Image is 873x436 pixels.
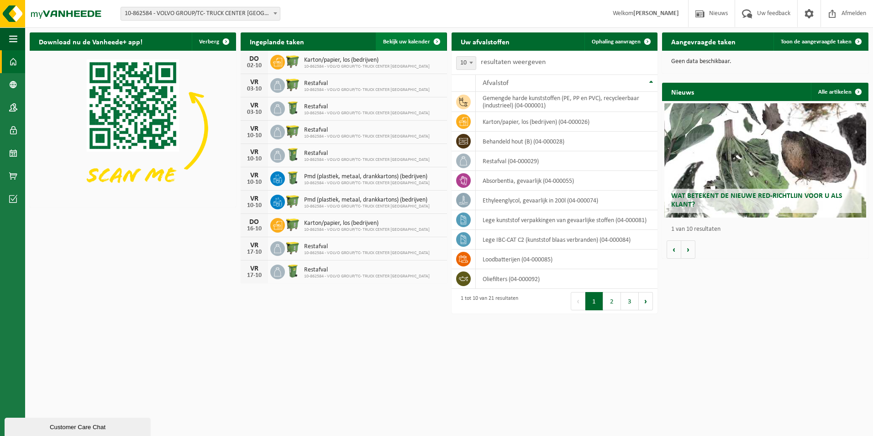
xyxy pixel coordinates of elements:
[457,57,476,69] span: 10
[584,32,657,51] a: Ophaling aanvragen
[456,291,518,311] div: 1 tot 10 van 21 resultaten
[285,77,300,92] img: WB-1100-HPE-GN-50
[667,240,681,259] button: Vorige
[304,173,430,181] span: Pmd (plastiek, metaal, drankkartons) (bedrijven)
[476,171,658,191] td: absorbentia, gevaarlijk (04-000055)
[476,92,658,112] td: gemengde harde kunststoffen (PE, PP en PVC), recycleerbaar (industrieel) (04-000001)
[383,39,430,45] span: Bekijk uw kalender
[662,32,745,50] h2: Aangevraagde taken
[199,39,219,45] span: Verberg
[304,243,430,250] span: Restafval
[304,197,430,204] span: Pmd (plastiek, metaal, drankkartons) (bedrijven)
[304,250,430,256] span: 10-862584 - VOLVO GROUP/TC- TRUCK CENTER [GEOGRAPHIC_DATA]
[304,57,430,64] span: Karton/papier, los (bedrijven)
[5,416,153,436] iframe: chat widget
[592,39,641,45] span: Ophaling aanvragen
[304,227,430,233] span: 10-862584 - VOLVO GROUP/TC- TRUCK CENTER [GEOGRAPHIC_DATA]
[304,150,430,157] span: Restafval
[476,250,658,269] td: loodbatterijen (04-000085)
[30,51,236,206] img: Download de VHEPlus App
[304,134,430,139] span: 10-862584 - VOLVO GROUP/TC- TRUCK CENTER [GEOGRAPHIC_DATA]
[476,210,658,230] td: lege kunststof verpakkingen van gevaarlijke stoffen (04-000081)
[483,80,509,87] span: Afvalstof
[245,202,263,209] div: 10-10
[304,64,430,69] span: 10-862584 - VOLVO GROUP/TC- TRUCK CENTER [GEOGRAPHIC_DATA]
[671,192,842,208] span: Wat betekent de nieuwe RED-richtlijn voor u als klant?
[245,55,263,63] div: DO
[245,63,263,69] div: 02-10
[245,242,263,249] div: VR
[304,266,430,274] span: Restafval
[241,32,313,50] h2: Ingeplande taken
[476,151,658,171] td: restafval (04-000029)
[121,7,280,20] span: 10-862584 - VOLVO GROUP/TC- TRUCK CENTER ANTWERPEN - ANTWERPEN
[245,79,263,86] div: VR
[476,269,658,289] td: oliefilters (04-000092)
[245,195,263,202] div: VR
[476,112,658,132] td: karton/papier, los (bedrijven) (04-000026)
[285,170,300,186] img: WB-0240-HPE-GN-50
[245,272,263,279] div: 17-10
[681,240,695,259] button: Volgende
[245,125,263,133] div: VR
[285,217,300,232] img: WB-1100-HPE-GN-50
[285,123,300,139] img: WB-1100-HPE-GN-50
[633,10,679,17] strong: [PERSON_NAME]
[245,109,263,116] div: 03-10
[603,292,621,310] button: 2
[245,86,263,92] div: 03-10
[476,191,658,210] td: ethyleenglycol, gevaarlijk in 200l (04-000074)
[285,263,300,279] img: WB-0240-HPE-GN-50
[304,220,430,227] span: Karton/papier, los (bedrijven)
[30,32,152,50] h2: Download nu de Vanheede+ app!
[245,265,263,272] div: VR
[662,83,703,101] h2: Nieuws
[304,181,430,186] span: 10-862584 - VOLVO GROUP/TC- TRUCK CENTER [GEOGRAPHIC_DATA]
[585,292,603,310] button: 1
[671,58,859,65] p: Geen data beschikbaar.
[671,226,864,233] p: 1 van 10 resultaten
[245,156,263,162] div: 10-10
[245,218,263,226] div: DO
[192,32,235,51] button: Verberg
[304,157,430,163] span: 10-862584 - VOLVO GROUP/TC- TRUCK CENTER [GEOGRAPHIC_DATA]
[304,274,430,279] span: 10-862584 - VOLVO GROUP/TC- TRUCK CENTER [GEOGRAPHIC_DATA]
[476,132,658,151] td: behandeld hout (B) (04-000028)
[304,80,430,87] span: Restafval
[245,226,263,232] div: 16-10
[285,147,300,162] img: WB-0240-HPE-GN-50
[304,127,430,134] span: Restafval
[285,53,300,69] img: WB-1100-HPE-GN-50
[481,58,546,66] label: resultaten weergeven
[452,32,519,50] h2: Uw afvalstoffen
[285,100,300,116] img: WB-0240-HPE-GN-50
[245,102,263,109] div: VR
[476,230,658,250] td: lege IBC-CAT C2 (kunststof blaas verbranden) (04-000084)
[456,56,476,70] span: 10
[781,39,852,45] span: Toon de aangevraagde taken
[121,7,280,21] span: 10-862584 - VOLVO GROUP/TC- TRUCK CENTER ANTWERPEN - ANTWERPEN
[304,87,430,93] span: 10-862584 - VOLVO GROUP/TC- TRUCK CENTER [GEOGRAPHIC_DATA]
[621,292,639,310] button: 3
[245,249,263,255] div: 17-10
[304,103,430,111] span: Restafval
[245,133,263,139] div: 10-10
[664,103,867,218] a: Wat betekent de nieuwe RED-richtlijn voor u als klant?
[285,193,300,209] img: WB-1100-HPE-GN-50
[811,83,868,101] a: Alle artikelen
[285,240,300,255] img: WB-1100-HPE-GN-50
[245,179,263,186] div: 10-10
[304,204,430,209] span: 10-862584 - VOLVO GROUP/TC- TRUCK CENTER [GEOGRAPHIC_DATA]
[245,149,263,156] div: VR
[571,292,585,310] button: Previous
[245,172,263,179] div: VR
[639,292,653,310] button: Next
[773,32,868,51] a: Toon de aangevraagde taken
[304,111,430,116] span: 10-862584 - VOLVO GROUP/TC- TRUCK CENTER [GEOGRAPHIC_DATA]
[376,32,446,51] a: Bekijk uw kalender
